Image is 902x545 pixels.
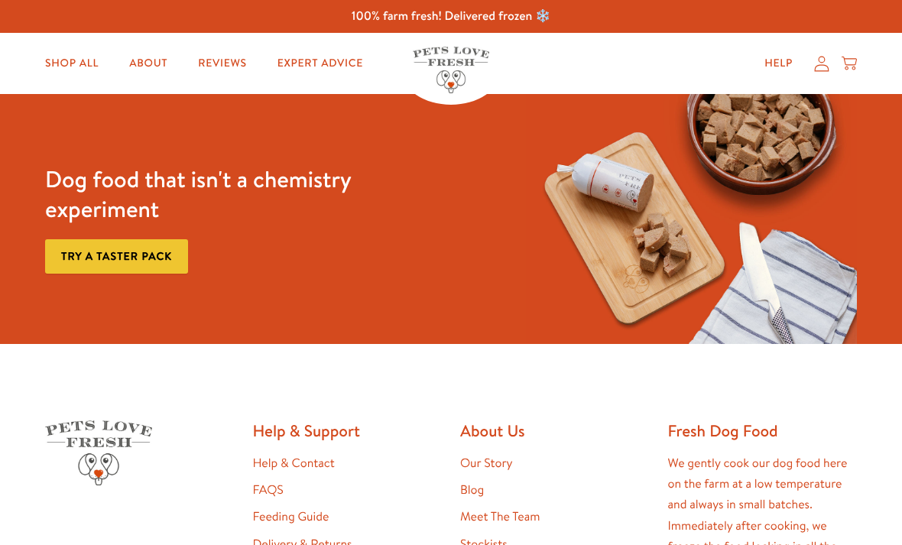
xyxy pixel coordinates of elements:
a: About [117,48,180,79]
a: Blog [460,482,484,498]
a: Help & Contact [253,455,335,472]
img: Pets Love Fresh [413,47,489,93]
a: Meet The Team [460,508,540,525]
a: Shop All [33,48,111,79]
a: FAQS [253,482,284,498]
a: Try a taster pack [45,239,188,274]
a: Reviews [186,48,258,79]
a: Expert Advice [265,48,375,79]
h2: Fresh Dog Food [668,420,858,441]
h2: Help & Support [253,420,443,441]
img: Pets Love Fresh [45,420,152,485]
a: Help [752,48,805,79]
a: Feeding Guide [253,508,329,525]
img: Fussy [526,94,857,344]
h2: About Us [460,420,650,441]
a: Our Story [460,455,513,472]
h3: Dog food that isn't a chemistry experiment [45,164,376,224]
